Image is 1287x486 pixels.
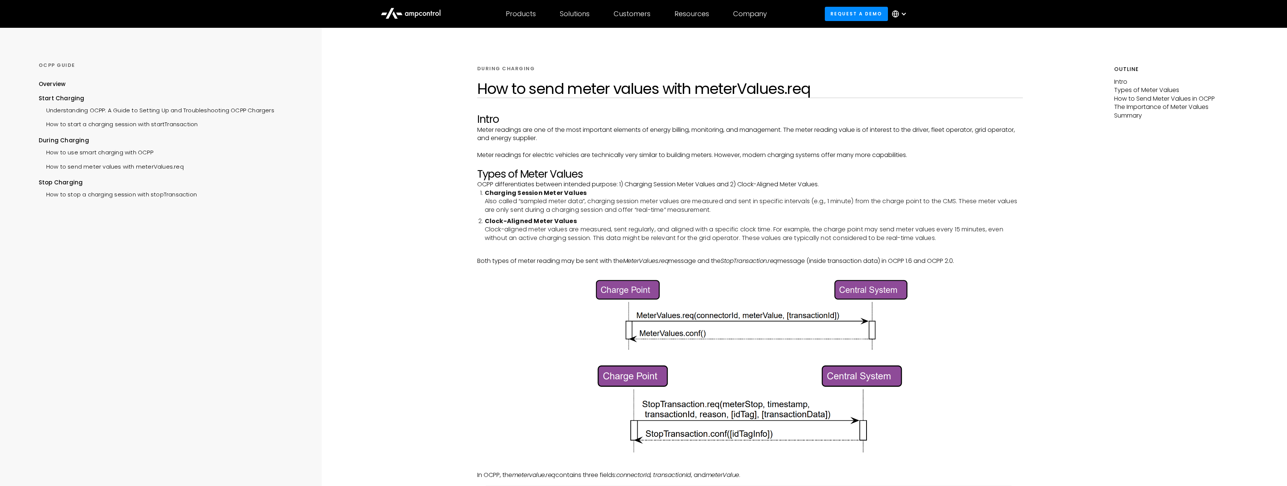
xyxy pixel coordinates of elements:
strong: Charging Session Meter Values [485,189,587,197]
em: connectorId, transactionId [616,471,691,479]
div: Solutions [560,10,590,18]
p: Summary [1114,112,1249,120]
li: Also called “sampled meter data”, charging session meter values are measured and sent in specific... [485,189,1023,214]
div: Company [733,10,767,18]
p: Types of Meter Values [1114,86,1249,94]
p: Both types of meter reading may be sent with the message and the message (inside transaction data... [477,257,1023,265]
li: Clock-aligned meter values are measured, sent regularly, and aligned with a specific clock time. ... [485,217,1023,242]
div: Customers [614,10,650,18]
p: ‍ [477,143,1023,151]
p: In OCPP, the contains three fields: , and . [477,471,1023,479]
div: Products [506,10,536,18]
em: MeterValues.req [623,257,669,265]
strong: Clock-Aligned Meter Values [485,217,577,225]
div: During Charging [39,136,296,145]
a: How to send meter values with meterValues.req [39,159,184,173]
p: How to Send Meter Values in OCPP [1114,95,1249,103]
p: Intro [1114,78,1249,86]
img: OCPP StopTransaction.req message [586,358,914,459]
a: How to start a charging session with startTransaction [39,116,198,130]
a: Overview [39,80,66,94]
p: The Importance of Meter Values [1114,103,1249,111]
p: ‍ [477,265,1023,273]
div: OCPP GUIDE [39,62,296,69]
div: Overview [39,80,66,88]
div: Resources [675,10,709,18]
p: ‍ [477,248,1023,257]
em: metervalue.req [512,471,555,479]
h1: How to send meter values with meterValues.req [477,80,1023,98]
p: Meter readings for electric vehicles are technically very similar to building meters. However, mo... [477,151,1023,159]
em: meterValue [706,471,739,479]
div: DURING CHARGING [477,65,535,72]
a: Understanding OCPP: A Guide to Setting Up and Troubleshooting OCPP Chargers [39,103,274,116]
p: ‍ [477,463,1023,471]
img: OCPP MeterValues.req message [586,273,914,354]
p: ‍ [477,159,1023,168]
p: Meter readings are one of the most important elements of energy billing, monitoring, and manageme... [477,126,1023,143]
h2: Types of Meter Values [477,168,1023,181]
div: Stop Charging [39,178,296,187]
div: Start Charging [39,94,296,103]
h5: Outline [1114,65,1249,73]
h2: Intro [477,113,1023,126]
a: How to stop a charging session with stopTransaction [39,187,197,201]
em: StopTransaction.req [721,257,777,265]
a: How to use smart charging with OCPP [39,145,153,158]
p: OCPP differentiates between intended purpose: 1) Charging Session Meter Values and 2) Clock-Align... [477,180,1023,189]
a: Request a demo [825,7,888,21]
